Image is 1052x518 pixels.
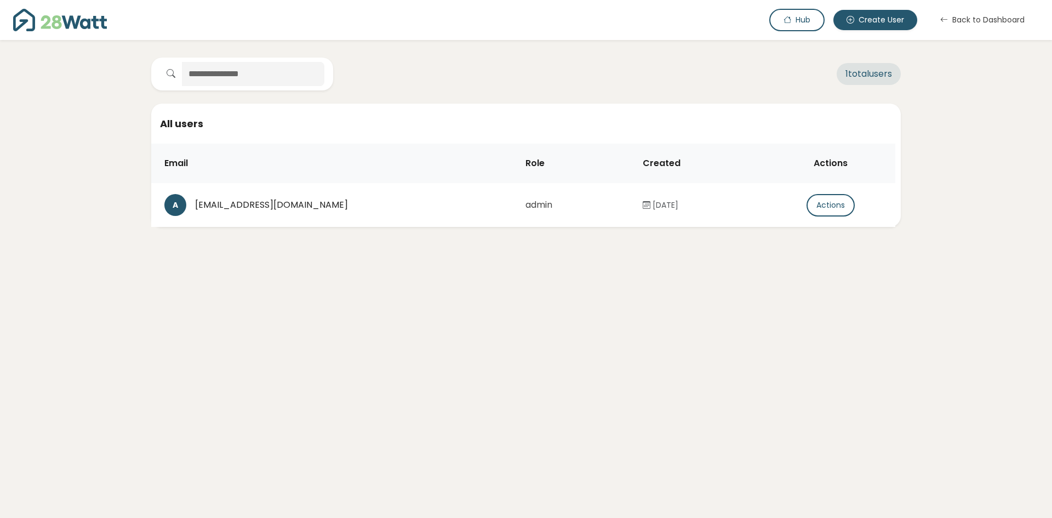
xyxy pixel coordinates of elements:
span: 1 total users [837,63,901,85]
button: Actions [807,194,855,217]
th: Created [634,144,770,183]
th: Email [151,144,517,183]
button: Create User [833,10,917,30]
h5: All users [160,117,892,130]
img: 28Watt [13,9,107,31]
button: Hub [769,9,825,31]
div: [EMAIL_ADDRESS][DOMAIN_NAME] [195,198,508,212]
span: admin [525,198,552,211]
th: Role [517,144,634,183]
button: Back to Dashboard [926,9,1039,31]
div: [DATE] [643,200,762,211]
th: Actions [770,144,895,183]
div: A [164,194,186,216]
